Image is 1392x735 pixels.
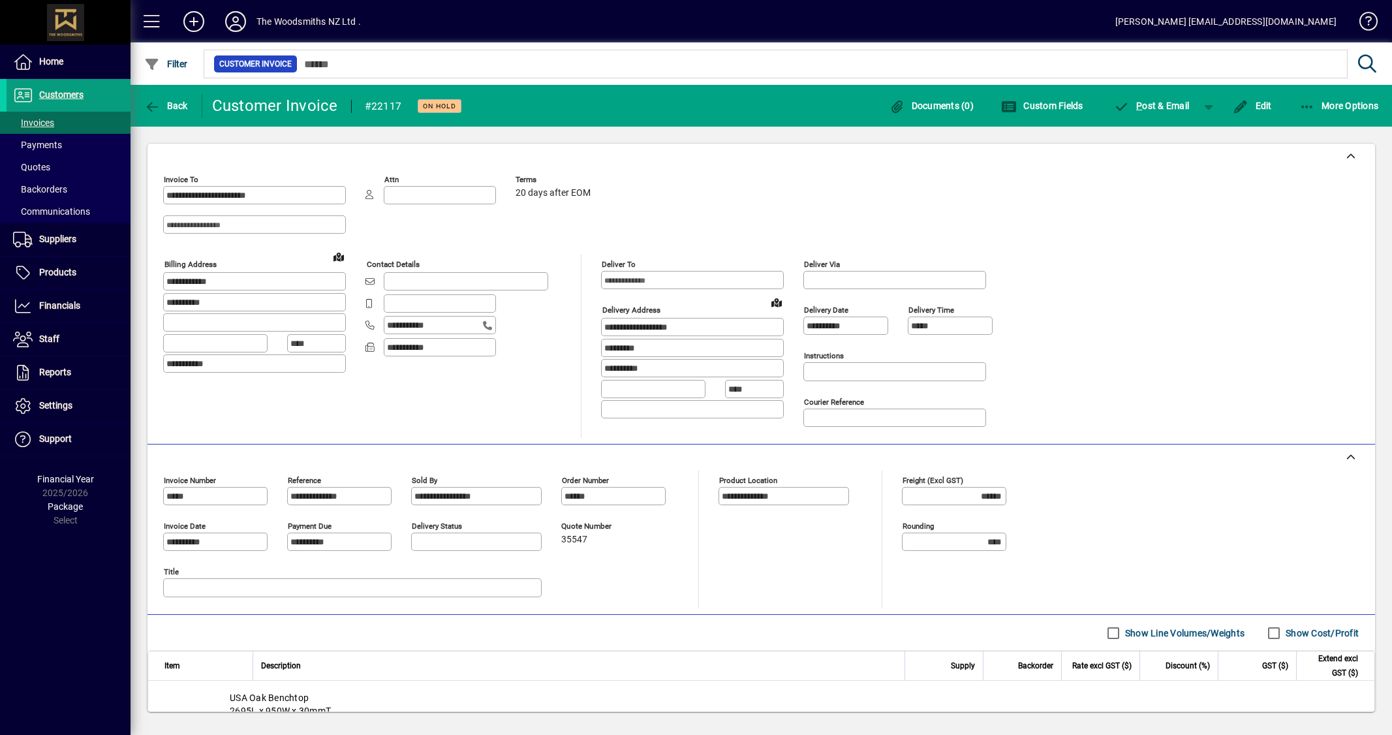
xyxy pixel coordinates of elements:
mat-label: Invoice To [164,175,198,184]
a: Financials [7,290,131,322]
span: Item [164,659,180,673]
label: Show Cost/Profit [1283,627,1359,640]
mat-label: Payment due [288,522,332,531]
mat-label: Freight (excl GST) [903,476,963,485]
mat-label: Attn [384,175,399,184]
span: Staff [39,334,59,344]
mat-label: Delivery status [412,522,462,531]
mat-label: Courier Reference [804,398,864,407]
a: Staff [7,323,131,356]
mat-label: Title [164,567,179,576]
mat-label: Rounding [903,522,934,531]
button: More Options [1296,94,1382,117]
span: 20 days after EOM [516,188,591,198]
div: [PERSON_NAME] [EMAIL_ADDRESS][DOMAIN_NAME] [1115,11,1337,32]
span: Customer Invoice [219,57,292,70]
label: Show Line Volumes/Weights [1122,627,1245,640]
span: Edit [1233,101,1272,111]
a: Suppliers [7,223,131,256]
mat-label: Order number [562,476,609,485]
a: Communications [7,200,131,223]
span: 35547 [561,535,587,545]
span: Backorder [1018,659,1053,673]
span: Discount (%) [1166,659,1210,673]
span: Quote number [561,522,640,531]
span: Supply [951,659,975,673]
span: Settings [39,400,72,411]
mat-label: Delivery date [804,305,848,315]
span: On hold [423,102,456,110]
mat-label: Deliver To [602,260,636,269]
button: Filter [141,52,191,76]
a: Support [7,423,131,456]
span: ost & Email [1114,101,1190,111]
span: Quotes [13,162,50,172]
mat-label: Sold by [412,476,437,485]
a: Knowledge Base [1350,3,1376,45]
span: Support [39,433,72,444]
span: GST ($) [1262,659,1288,673]
span: Documents (0) [889,101,974,111]
a: View on map [328,246,349,267]
span: Suppliers [39,234,76,244]
span: Invoices [13,117,54,128]
button: Documents (0) [886,94,977,117]
span: Filter [144,59,188,69]
div: #22117 [365,96,402,117]
mat-label: Deliver via [804,260,840,269]
button: Back [141,94,191,117]
a: Products [7,257,131,289]
span: More Options [1299,101,1379,111]
a: Payments [7,134,131,156]
button: Add [173,10,215,33]
div: The Woodsmiths NZ Ltd . [256,11,361,32]
a: Settings [7,390,131,422]
span: Extend excl GST ($) [1305,651,1358,680]
span: Financial Year [37,474,94,484]
a: Backorders [7,178,131,200]
span: Financials [39,300,80,311]
span: Products [39,267,76,277]
button: Post & Email [1107,94,1196,117]
a: Home [7,46,131,78]
span: Terms [516,176,594,184]
mat-label: Instructions [804,351,844,360]
button: Profile [215,10,256,33]
span: Home [39,56,63,67]
span: Customers [39,89,84,100]
mat-label: Reference [288,476,321,485]
span: Communications [13,206,90,217]
mat-label: Delivery time [908,305,954,315]
button: Edit [1230,94,1275,117]
span: Backorders [13,184,67,195]
span: Rate excl GST ($) [1072,659,1132,673]
span: Back [144,101,188,111]
span: P [1136,101,1142,111]
div: Customer Invoice [212,95,338,116]
span: Payments [13,140,62,150]
button: Custom Fields [998,94,1087,117]
app-page-header-button: Back [131,94,202,117]
a: Quotes [7,156,131,178]
mat-label: Invoice date [164,522,206,531]
a: Invoices [7,112,131,134]
span: Custom Fields [1001,101,1083,111]
a: View on map [766,292,787,313]
mat-label: Product location [719,476,777,485]
span: Description [261,659,301,673]
mat-label: Invoice number [164,476,216,485]
span: Package [48,501,83,512]
span: Reports [39,367,71,377]
a: Reports [7,356,131,389]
